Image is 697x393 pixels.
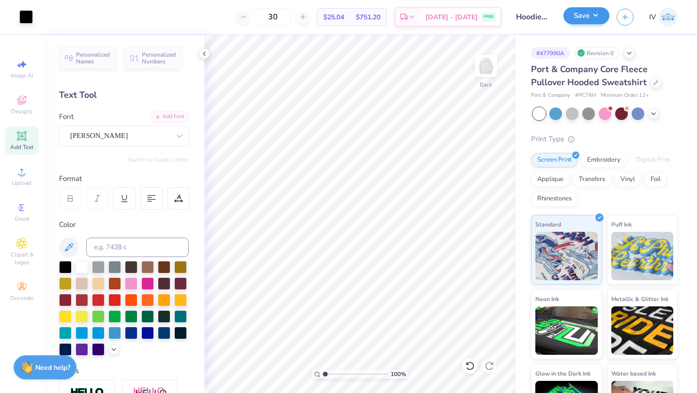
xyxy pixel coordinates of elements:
[254,8,292,26] input: – –
[649,12,656,23] span: IV
[575,47,619,59] div: Revision 0
[480,80,492,89] div: Back
[151,111,189,122] div: Add Font
[535,232,598,280] img: Standard
[581,153,627,167] div: Embroidery
[535,306,598,355] img: Neon Ink
[128,156,189,164] button: Switch to Greek Letters
[563,7,609,24] button: Save
[611,232,674,280] img: Puff Ink
[10,294,33,302] span: Decorate
[531,192,578,206] div: Rhinestones
[535,219,561,229] span: Standard
[59,219,189,230] div: Color
[15,215,30,223] span: Greek
[476,56,496,76] img: Back
[611,306,674,355] img: Metallic & Glitter Ink
[614,172,641,187] div: Vinyl
[535,368,591,378] span: Glow in the Dark Ink
[5,251,39,266] span: Clipart & logos
[12,179,31,187] span: Upload
[535,294,559,304] span: Neon Ink
[573,172,611,187] div: Transfers
[484,14,494,20] span: FREE
[356,12,380,22] span: $751.20
[659,8,678,27] img: Isha Veturkar
[649,8,678,27] a: IV
[425,12,478,22] span: [DATE] - [DATE]
[531,153,578,167] div: Screen Print
[601,91,649,100] span: Minimum Order: 12 +
[35,363,70,372] strong: Need help?
[11,107,32,115] span: Designs
[59,89,189,102] div: Text Tool
[531,91,570,100] span: Port & Company
[76,51,110,65] span: Personalized Names
[611,294,668,304] span: Metallic & Glitter Ink
[531,172,570,187] div: Applique
[10,143,33,151] span: Add Text
[611,219,632,229] span: Puff Ink
[531,63,648,88] span: Port & Company Core Fleece Pullover Hooded Sweatshirt
[630,153,677,167] div: Digital Print
[59,173,190,184] div: Format
[59,111,74,122] label: Font
[531,134,678,145] div: Print Type
[142,51,176,65] span: Personalized Numbers
[575,91,596,100] span: # PC78H
[391,370,406,378] span: 100 %
[323,12,344,22] span: $25.04
[86,238,189,257] input: e.g. 7428 c
[611,368,656,378] span: Water based Ink
[59,365,189,377] div: Styles
[531,47,570,59] div: # 477990A
[509,7,556,27] input: Untitled Design
[11,72,33,79] span: Image AI
[644,172,667,187] div: Foil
